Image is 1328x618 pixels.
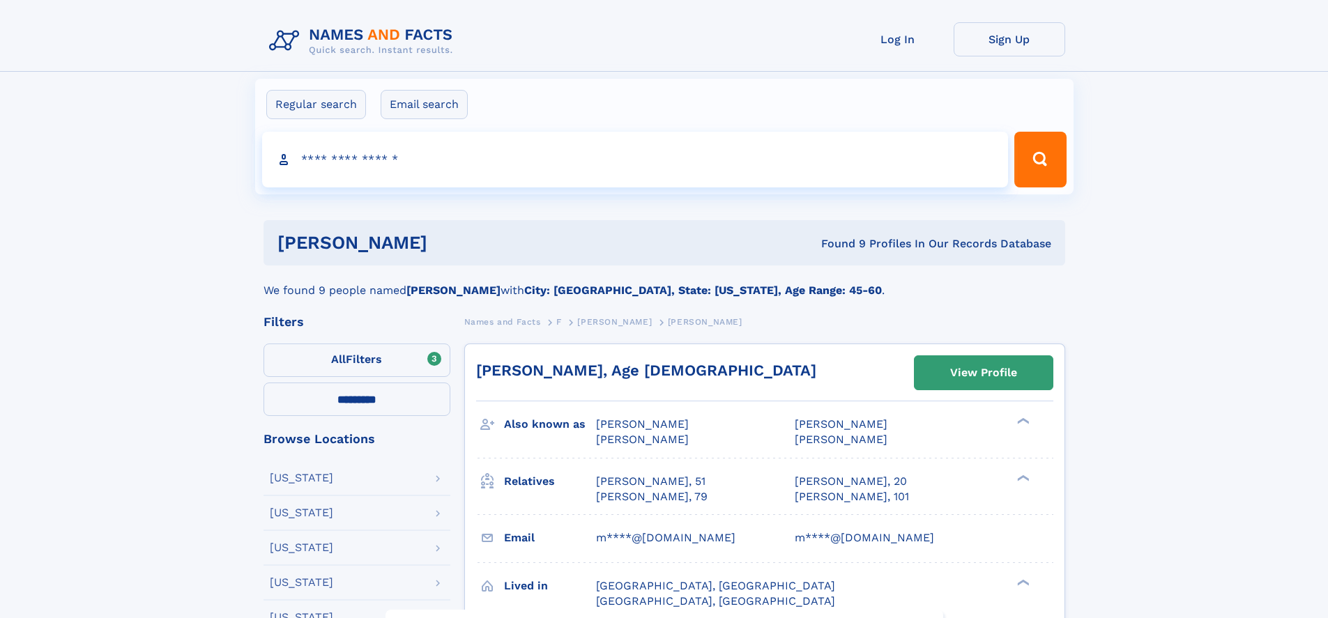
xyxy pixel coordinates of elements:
[577,313,652,330] a: [PERSON_NAME]
[262,132,1009,187] input: search input
[950,357,1017,389] div: View Profile
[842,22,954,56] a: Log In
[270,542,333,553] div: [US_STATE]
[1014,578,1030,587] div: ❯
[577,317,652,327] span: [PERSON_NAME]
[795,433,887,446] span: [PERSON_NAME]
[264,433,450,445] div: Browse Locations
[596,433,689,446] span: [PERSON_NAME]
[795,489,909,504] a: [PERSON_NAME], 101
[954,22,1065,56] a: Sign Up
[270,577,333,588] div: [US_STATE]
[331,353,346,366] span: All
[264,22,464,60] img: Logo Names and Facts
[556,317,562,327] span: F
[504,574,596,598] h3: Lived in
[668,317,742,327] span: [PERSON_NAME]
[264,343,450,377] label: Filters
[596,474,705,489] a: [PERSON_NAME], 51
[915,356,1053,389] a: View Profile
[476,362,816,379] a: [PERSON_NAME], Age [DEMOGRAPHIC_DATA]
[270,507,333,518] div: [US_STATE]
[556,313,562,330] a: F
[264,316,450,328] div: Filters
[406,284,501,297] b: [PERSON_NAME]
[795,417,887,431] span: [PERSON_NAME]
[795,474,907,489] a: [PERSON_NAME], 20
[464,313,541,330] a: Names and Facts
[504,526,596,550] h3: Email
[596,594,835,608] span: [GEOGRAPHIC_DATA], [GEOGRAPHIC_DATA]
[270,472,333,484] div: [US_STATE]
[1014,132,1066,187] button: Search Button
[596,417,689,431] span: [PERSON_NAME]
[624,236,1051,252] div: Found 9 Profiles In Our Records Database
[266,90,366,119] label: Regular search
[277,234,625,252] h1: [PERSON_NAME]
[381,90,468,119] label: Email search
[1014,417,1030,426] div: ❯
[1014,473,1030,482] div: ❯
[524,284,882,297] b: City: [GEOGRAPHIC_DATA], State: [US_STATE], Age Range: 45-60
[596,489,708,504] a: [PERSON_NAME], 79
[504,412,596,436] h3: Also known as
[264,265,1065,299] div: We found 9 people named with .
[596,579,835,592] span: [GEOGRAPHIC_DATA], [GEOGRAPHIC_DATA]
[504,470,596,493] h3: Relatives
